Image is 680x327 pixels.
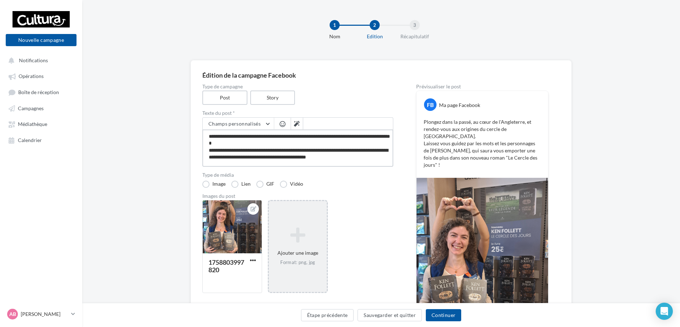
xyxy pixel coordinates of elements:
[202,72,560,78] div: Édition de la campagne Facebook
[301,309,354,321] button: Étape précédente
[370,20,380,30] div: 2
[9,311,16,318] span: AB
[202,111,393,116] label: Texte du post *
[4,54,75,67] button: Notifications
[202,172,393,177] label: Type de média
[424,118,541,169] p: Plongez dans la passé, au cœur de l'Angleterre, et rendez-vous aux origines du cercle de [GEOGRAP...
[202,91,247,105] label: Post
[4,69,78,82] a: Opérations
[208,121,261,127] span: Champs personnalisés
[250,91,295,105] label: Story
[18,137,42,143] span: Calendrier
[208,258,244,274] div: 1758803997820
[202,181,226,188] label: Image
[18,89,59,95] span: Boîte de réception
[352,33,398,40] div: Edition
[4,86,78,99] a: Boîte de réception
[280,181,303,188] label: Vidéo
[4,102,78,114] a: Campagnes
[358,309,422,321] button: Sauvegarder et quitter
[392,33,438,40] div: Récapitulatif
[6,34,77,46] button: Nouvelle campagne
[4,133,78,146] a: Calendrier
[6,307,77,321] a: AB [PERSON_NAME]
[312,33,358,40] div: Nom
[203,118,274,130] button: Champs personnalisés
[21,311,68,318] p: [PERSON_NAME]
[231,181,251,188] label: Lien
[439,102,480,109] div: Ma page Facebook
[330,20,340,30] div: 1
[18,121,47,127] span: Médiathèque
[4,117,78,130] a: Médiathèque
[256,181,274,188] label: GIF
[426,309,461,321] button: Continuer
[656,303,673,320] div: Open Intercom Messenger
[410,20,420,30] div: 3
[424,98,437,111] div: FB
[202,84,393,89] label: Type de campagne
[202,194,393,199] div: Images du post
[18,105,44,111] span: Campagnes
[19,73,44,79] span: Opérations
[19,57,48,63] span: Notifications
[416,84,548,89] div: Prévisualiser le post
